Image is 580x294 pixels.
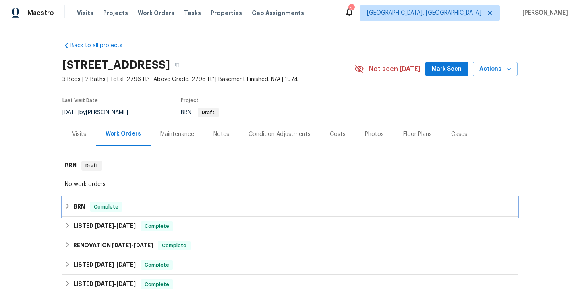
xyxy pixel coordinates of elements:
button: Actions [473,62,518,77]
span: Projects [103,9,128,17]
span: [DATE] [95,223,114,229]
span: [DATE] [112,242,131,248]
span: Complete [141,222,172,230]
a: Back to all projects [62,42,140,50]
span: Work Orders [138,9,174,17]
div: Cases [451,130,467,138]
span: - [95,281,136,287]
div: Condition Adjustments [249,130,311,138]
div: RENOVATION [DATE]-[DATE]Complete [62,236,518,255]
div: LISTED [DATE]-[DATE]Complete [62,255,518,275]
div: Photos [365,130,384,138]
span: Mark Seen [432,64,462,74]
div: Costs [330,130,346,138]
span: [DATE] [95,281,114,287]
span: 3 Beds | 2 Baths | Total: 2796 ft² | Above Grade: 2796 ft² | Basement Finished: N/A | 1974 [62,75,354,83]
span: [DATE] [116,223,136,229]
span: [DATE] [62,110,79,115]
span: Complete [91,203,122,211]
span: Properties [211,9,242,17]
button: Mark Seen [425,62,468,77]
span: [GEOGRAPHIC_DATA], [GEOGRAPHIC_DATA] [367,9,481,17]
span: Last Visit Date [62,98,98,103]
div: Floor Plans [403,130,432,138]
span: [DATE] [95,262,114,267]
h6: LISTED [73,221,136,231]
span: Complete [141,261,172,269]
span: Draft [82,162,101,170]
span: Draft [199,110,218,115]
h6: BRN [65,161,77,171]
span: Geo Assignments [252,9,304,17]
div: BRN Draft [62,153,518,179]
div: Notes [213,130,229,138]
span: [PERSON_NAME] [519,9,568,17]
h6: LISTED [73,279,136,289]
span: Visits [77,9,93,17]
span: Project [181,98,199,103]
div: LISTED [DATE]-[DATE]Complete [62,217,518,236]
span: [DATE] [134,242,153,248]
span: - [112,242,153,248]
span: - [95,262,136,267]
h2: [STREET_ADDRESS] [62,61,170,69]
span: - [95,223,136,229]
span: Complete [159,242,190,250]
div: BRN Complete [62,197,518,217]
span: [DATE] [116,262,136,267]
span: Tasks [184,10,201,16]
span: [DATE] [116,281,136,287]
span: Not seen [DATE] [369,65,420,73]
div: Maintenance [160,130,194,138]
span: Maestro [27,9,54,17]
h6: RENOVATION [73,241,153,250]
span: BRN [181,110,219,115]
h6: BRN [73,202,85,212]
div: LISTED [DATE]-[DATE]Complete [62,275,518,294]
div: Visits [72,130,86,138]
div: Work Orders [106,130,141,138]
h6: LISTED [73,260,136,270]
div: 2 [348,5,354,13]
span: Complete [141,280,172,288]
div: No work orders. [65,180,515,188]
span: Actions [479,64,511,74]
button: Copy Address [170,58,184,72]
div: by [PERSON_NAME] [62,108,138,117]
